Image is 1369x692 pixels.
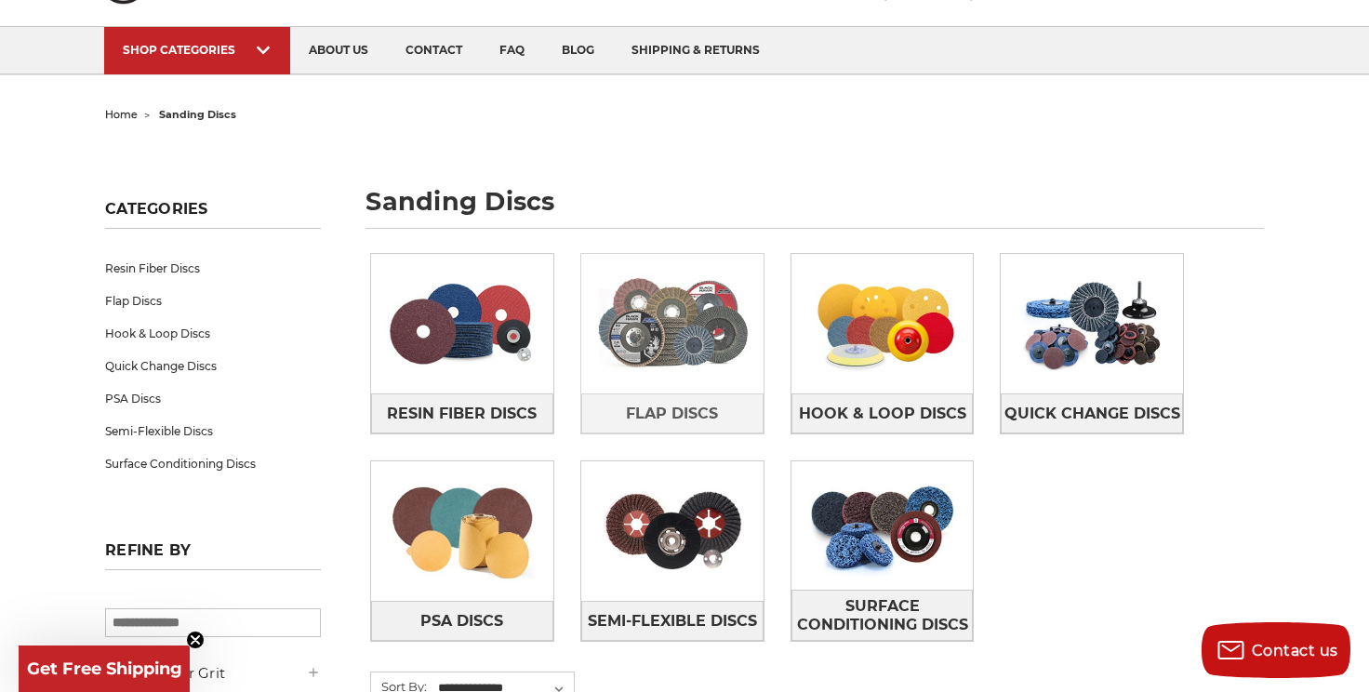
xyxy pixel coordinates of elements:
[791,590,974,641] a: Surface Conditioning Discs
[186,631,205,649] button: Close teaser
[105,317,321,350] a: Hook & Loop Discs
[613,27,778,74] a: shipping & returns
[1001,259,1183,388] img: Quick Change Discs
[105,415,321,447] a: Semi-Flexible Discs
[1252,642,1338,659] span: Contact us
[791,393,974,433] a: Hook & Loop Discs
[387,27,481,74] a: contact
[588,605,757,637] span: Semi-Flexible Discs
[1202,622,1350,678] button: Contact us
[371,259,553,388] img: Resin Fiber Discs
[27,659,182,679] span: Get Free Shipping
[19,645,190,692] div: Get Free ShippingClose teaser
[371,393,553,433] a: Resin Fiber Discs
[791,259,974,388] img: Hook & Loop Discs
[290,27,387,74] a: about us
[105,447,321,480] a: Surface Conditioning Discs
[105,382,321,415] a: PSA Discs
[371,467,553,595] img: PSA Discs
[581,467,764,595] img: Semi-Flexible Discs
[105,108,138,121] a: home
[123,43,272,57] div: SHOP CATEGORIES
[371,601,553,641] a: PSA Discs
[387,398,537,430] span: Resin Fiber Discs
[366,189,1264,229] h1: sanding discs
[791,461,974,590] img: Surface Conditioning Discs
[105,350,321,382] a: Quick Change Discs
[581,259,764,388] img: Flap Discs
[105,252,321,285] a: Resin Fiber Discs
[792,591,973,641] span: Surface Conditioning Discs
[105,285,321,317] a: Flap Discs
[581,601,764,641] a: Semi-Flexible Discs
[105,662,321,685] h5: Choose Your Grit
[581,393,764,433] a: Flap Discs
[543,27,613,74] a: blog
[481,27,543,74] a: faq
[1004,398,1180,430] span: Quick Change Discs
[626,398,718,430] span: Flap Discs
[420,605,503,637] span: PSA Discs
[799,398,966,430] span: Hook & Loop Discs
[159,108,236,121] span: sanding discs
[1001,393,1183,433] a: Quick Change Discs
[105,200,321,229] h5: Categories
[105,541,321,570] h5: Refine by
